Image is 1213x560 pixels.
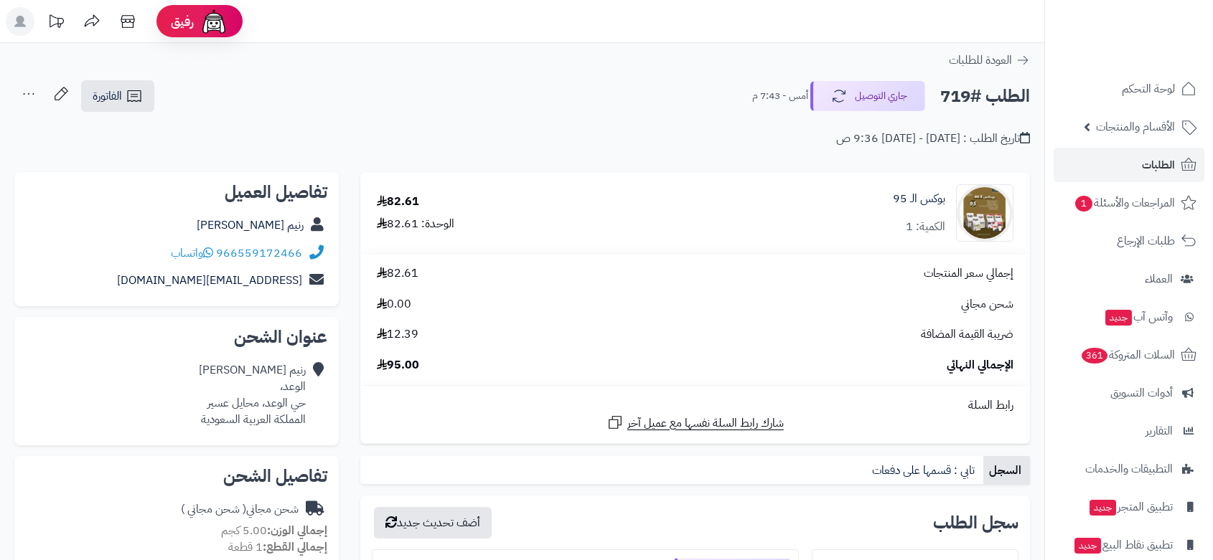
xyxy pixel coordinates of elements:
[1054,300,1204,334] a: وآتس آبجديد
[983,456,1030,485] a: السجل
[893,191,945,207] a: بوكس الـ 95
[949,52,1012,69] span: العودة للطلبات
[26,468,327,485] h2: تفاصيل الشحن
[627,415,784,432] span: شارك رابط السلة نفسها مع عميل آخر
[1054,148,1204,182] a: الطلبات
[1115,23,1199,53] img: logo-2.png
[949,52,1030,69] a: العودة للطلبات
[1080,345,1175,365] span: السلات المتروكة
[221,522,327,539] small: 5.00 كجم
[1054,224,1204,258] a: طلبات الإرجاع
[836,130,1030,147] div: تاريخ الطلب : [DATE] - [DATE] 9:36 ص
[1074,195,1093,212] span: 1
[200,7,228,36] img: ai-face.png
[26,184,327,201] h2: تفاصيل العميل
[906,219,945,235] div: الكمية: 1
[374,507,492,538] button: أضف تحديث جديد
[1054,452,1204,486] a: التطبيقات والخدمات
[1088,497,1173,517] span: تطبيق المتجر
[1073,535,1173,555] span: تطبيق نقاط البيع
[1105,310,1132,326] span: جديد
[1054,186,1204,220] a: المراجعات والأسئلة1
[606,414,784,432] a: شارك رابط السلة نفسها مع عميل آخر
[216,245,302,262] a: 966559172466
[921,326,1013,343] span: ضريبة القيمة المضافة
[377,216,454,232] div: الوحدة: 82.61
[1110,383,1173,403] span: أدوات التسويق
[957,184,1013,242] img: 1758354822-%D8%A8%D9%88%D9%83%D8%B3%20%D8%A7%D9%84%D9%80%2095-90x90.jpg
[1096,117,1175,137] span: الأقسام والمنتجات
[1074,193,1175,213] span: المراجعات والأسئلة
[752,89,808,103] small: أمس - 7:43 م
[377,357,419,374] span: 95.00
[228,538,327,556] small: 1 قطعة
[181,501,299,518] div: شحن مجاني
[26,328,327,346] h2: عنوان الشحن
[81,80,154,112] a: الفاتورة
[38,7,74,39] a: تحديثات المنصة
[866,456,983,485] a: تابي : قسمها على دفعات
[961,296,1013,313] span: شحن مجاني
[1142,155,1175,175] span: الطلبات
[117,272,302,289] a: [EMAIL_ADDRESS][DOMAIN_NAME]
[366,397,1024,414] div: رابط السلة
[263,538,327,556] strong: إجمالي القطع:
[171,13,194,30] span: رفيق
[377,296,411,313] span: 0.00
[1117,231,1175,251] span: طلبات الإرجاع
[1090,500,1116,516] span: جديد
[933,514,1018,531] h3: سجل الطلب
[267,522,327,539] strong: إجمالي الوزن:
[171,245,213,262] a: واتساب
[377,194,419,210] div: 82.61
[93,87,122,105] span: الفاتورة
[1054,376,1204,410] a: أدوات التسويق
[1054,490,1204,524] a: تطبيق المتجرجديد
[377,326,418,343] span: 12.39
[810,81,925,111] button: جاري التوصيل
[924,265,1013,282] span: إجمالي سعر المنتجات
[1054,72,1204,106] a: لوحة التحكم
[181,500,246,518] span: ( شحن مجاني )
[947,357,1013,374] span: الإجمالي النهائي
[1054,338,1204,372] a: السلات المتروكة361
[1145,269,1173,289] span: العملاء
[197,217,304,234] a: رنيم [PERSON_NAME]
[1054,262,1204,296] a: العملاء
[1081,347,1109,364] span: 361
[1122,79,1175,99] span: لوحة التحكم
[1085,459,1173,479] span: التطبيقات والخدمات
[1104,307,1173,327] span: وآتس آب
[1054,414,1204,448] a: التقارير
[199,362,306,427] div: رنيم [PERSON_NAME] الوعد، حي الوعد، محايل عسير المملكة العربية السعودية
[1074,538,1101,554] span: جديد
[940,82,1030,111] h2: الطلب #719
[377,265,418,282] span: 82.61
[1146,421,1173,441] span: التقارير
